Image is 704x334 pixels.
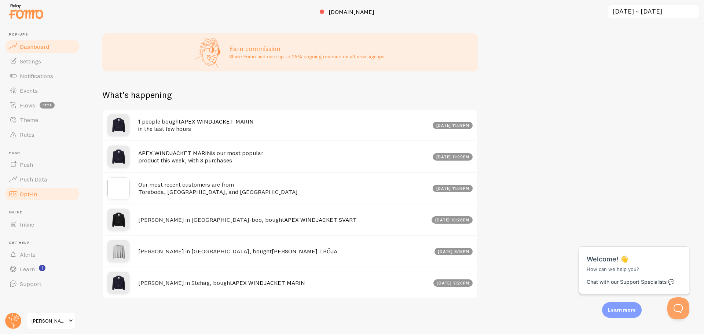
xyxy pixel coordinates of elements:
[667,297,689,319] iframe: Help Scout Beacon - Open
[20,58,41,65] span: Settings
[9,210,80,215] span: Inline
[102,89,172,100] h2: What's happening
[432,216,473,224] div: [DATE] 10:28pm
[608,307,636,313] p: Learn more
[434,248,473,255] div: [DATE] 8:16pm
[138,149,428,164] h4: is our most popular product this week, with 3 purchases
[26,312,76,330] a: [PERSON_NAME]
[20,280,41,287] span: Support
[20,87,38,94] span: Events
[20,190,37,198] span: Opt-In
[138,118,428,133] h4: 1 people bought in the last few hours
[20,131,34,138] span: Rules
[181,118,254,125] a: APEX WINDJACKET MARIN
[272,247,337,255] a: [PERSON_NAME] TRÖJA
[20,265,35,273] span: Learn
[433,185,473,192] div: [DATE] 11:09pm
[20,116,38,124] span: Theme
[8,2,44,21] img: fomo-relay-logo-orange.svg
[138,247,430,255] h4: [PERSON_NAME] in [GEOGRAPHIC_DATA], bought
[4,54,80,69] a: Settings
[138,149,211,157] a: APEX WINDJACKET MARIN
[9,241,80,245] span: Get Help
[9,32,80,37] span: Pop-ups
[20,43,49,50] span: Dashboard
[4,98,80,113] a: Flows beta
[433,153,473,161] div: [DATE] 11:09pm
[433,122,473,129] div: [DATE] 11:09pm
[20,72,53,80] span: Notifications
[4,157,80,172] a: Push
[575,228,693,297] iframe: Help Scout Beacon - Messages and Notifications
[4,187,80,201] a: Opt-In
[4,247,80,262] a: Alerts
[4,113,80,127] a: Theme
[4,276,80,291] a: Support
[4,39,80,54] a: Dashboard
[4,127,80,142] a: Rules
[232,279,305,286] a: APEX WINDJACKET MARIN
[4,262,80,276] a: Learn
[4,172,80,187] a: Push Data
[20,251,36,258] span: Alerts
[20,161,33,168] span: Push
[602,302,642,318] div: Learn more
[40,102,55,109] span: beta
[20,176,47,183] span: Push Data
[229,44,385,53] h3: Earn commission
[20,102,35,109] span: Flows
[4,217,80,232] a: Inline
[32,316,66,325] span: [PERSON_NAME]
[20,221,34,228] span: Inline
[39,265,45,271] svg: <p>Watch New Feature Tutorials!</p>
[4,83,80,98] a: Events
[284,216,357,223] a: APEX WINDJACKET SVART
[138,216,427,224] h4: [PERSON_NAME] in [GEOGRAPHIC_DATA]-boo, bought
[138,181,428,196] h4: Our most recent customers are from Töreboda, [GEOGRAPHIC_DATA], and [GEOGRAPHIC_DATA]
[433,279,473,287] div: [DATE] 7:20pm
[9,151,80,155] span: Push
[138,279,429,287] h4: [PERSON_NAME] in Stehag, bought
[229,53,385,60] p: Share Fomo and earn up to 25% ongoing revenue on all new signups
[4,69,80,83] a: Notifications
